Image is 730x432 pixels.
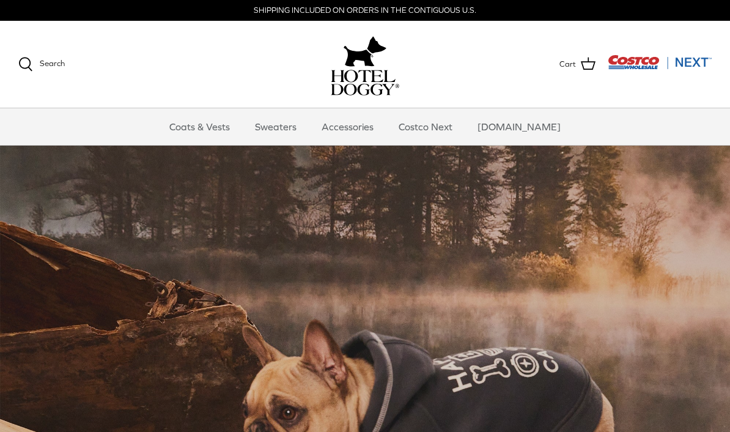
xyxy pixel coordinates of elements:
a: Search [18,57,65,72]
span: Cart [559,58,576,71]
a: Visit Costco Next [608,62,712,72]
span: Search [40,59,65,68]
a: Costco Next [388,108,463,145]
a: Accessories [311,108,385,145]
img: hoteldoggycom [331,70,399,95]
a: Cart [559,56,595,72]
a: hoteldoggy.com hoteldoggycom [331,33,399,95]
a: Coats & Vests [158,108,241,145]
img: Costco Next [608,54,712,70]
a: Sweaters [244,108,308,145]
a: [DOMAIN_NAME] [466,108,572,145]
img: hoteldoggy.com [344,33,386,70]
